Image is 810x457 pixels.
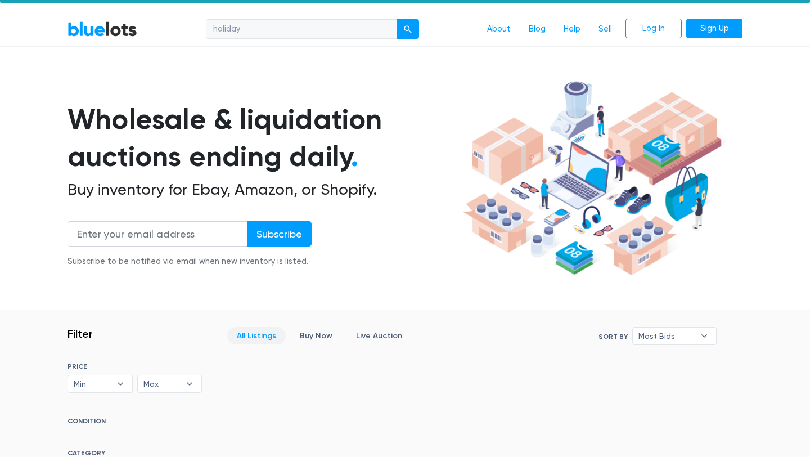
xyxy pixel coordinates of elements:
[67,327,93,340] h3: Filter
[67,256,312,268] div: Subscribe to be notified via email when new inventory is listed.
[109,375,132,392] b: ▾
[67,180,459,199] h2: Buy inventory for Ebay, Amazon, or Shopify.
[598,331,628,342] label: Sort By
[67,101,459,176] h1: Wholesale & liquidation auctions ending daily
[67,417,202,429] h6: CONDITION
[143,375,181,392] span: Max
[625,19,682,39] a: Log In
[247,221,312,247] input: Subscribe
[67,221,247,247] input: Enter your email address
[290,327,342,344] a: Buy Now
[692,328,716,344] b: ▾
[351,140,358,173] span: .
[67,362,202,370] h6: PRICE
[459,76,726,281] img: hero-ee84e7d0318cb26816c560f6b4441b76977f77a177738b4e94f68c95b2b83dbb.png
[67,21,137,37] a: BlueLots
[478,19,520,40] a: About
[520,19,555,40] a: Blog
[555,19,589,40] a: Help
[74,375,111,392] span: Min
[206,19,397,39] input: Search for inventory
[638,328,695,344] span: Most Bids
[589,19,621,40] a: Sell
[686,19,742,39] a: Sign Up
[346,327,412,344] a: Live Auction
[227,327,286,344] a: All Listings
[178,375,201,392] b: ▾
